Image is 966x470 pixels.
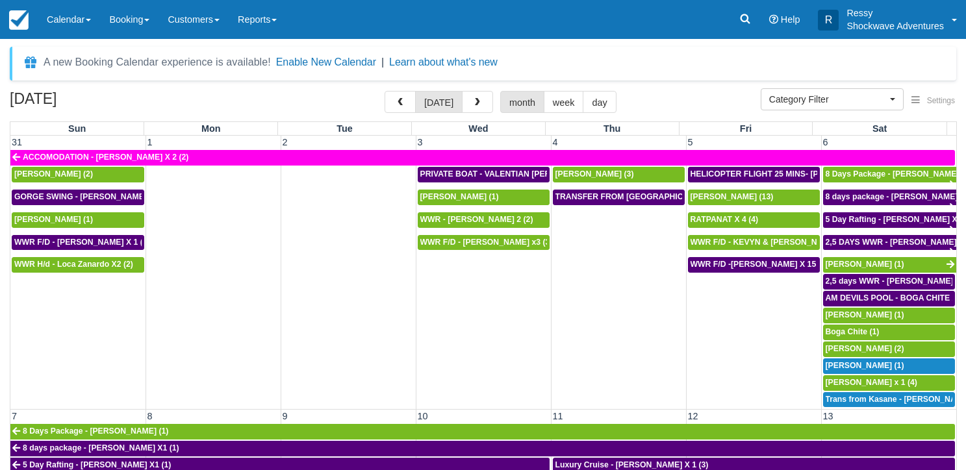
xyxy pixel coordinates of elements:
a: [PERSON_NAME] (3) [553,167,685,182]
span: WWR F/D -[PERSON_NAME] X 15 (15) [691,260,833,269]
a: Learn about what's new [389,56,498,68]
span: WWR H/d - Loca Zanardo X2 (2) [14,260,133,269]
a: RATPANAT X 4 (4) [688,212,820,228]
span: Thu [604,123,620,134]
a: 8 days package - [PERSON_NAME] X1 (1) [823,190,957,205]
a: 5 Day Rafting - [PERSON_NAME] X1 (1) [823,212,957,228]
a: WWR H/d - Loca Zanardo X2 (2) [12,257,144,273]
a: ACCOMODATION - [PERSON_NAME] X 2 (2) [10,150,955,166]
div: A new Booking Calendar experience is available! [44,55,271,70]
img: checkfront-main-nav-mini-logo.png [9,10,29,30]
button: week [544,91,584,113]
span: Help [781,14,800,25]
span: TRANSFER FROM [GEOGRAPHIC_DATA] TO VIC FALLS - [PERSON_NAME] X 1 (1) [555,192,867,201]
span: Sat [872,123,887,134]
span: Tue [337,123,353,134]
a: HELICOPTER FLIGHT 25 MINS- [PERSON_NAME] X1 (1) [688,167,820,182]
a: WWR F/D - KEVYN & [PERSON_NAME] 2 (2) [688,235,820,251]
i: Help [769,15,778,24]
span: 9 [281,411,289,421]
a: [PERSON_NAME] (1) [823,257,957,273]
a: 8 Days Package - [PERSON_NAME] (1) [10,424,955,439]
span: Boga Chite (1) [826,327,880,336]
button: month [500,91,544,113]
span: Category Filter [769,93,887,106]
span: 8 days package - [PERSON_NAME] X1 (1) [23,443,179,452]
span: 12 [687,411,700,421]
span: 8 [146,411,154,421]
h2: [DATE] [10,91,174,115]
a: [PERSON_NAME] (13) [688,190,820,205]
span: Sun [68,123,86,134]
a: 8 days package - [PERSON_NAME] X1 (1) [10,441,955,456]
span: 1 [146,137,154,147]
span: Wed [468,123,488,134]
a: TRANSFER FROM [GEOGRAPHIC_DATA] TO VIC FALLS - [PERSON_NAME] X 1 (1) [553,190,685,205]
span: ACCOMODATION - [PERSON_NAME] X 2 (2) [23,153,188,162]
span: GORGE SWING - [PERSON_NAME] X 2 (2) [14,192,173,201]
span: [PERSON_NAME] (1) [826,260,904,269]
a: PRIVATE BOAT - VALENTIAN [PERSON_NAME] X 4 (4) [418,167,550,182]
span: [PERSON_NAME] (13) [691,192,774,201]
a: Trans from Kasane - [PERSON_NAME] X4 (4) [823,392,956,408]
span: RATPANAT X 4 (4) [691,215,759,224]
a: [PERSON_NAME] (1) [12,212,144,228]
a: [PERSON_NAME] (1) [823,308,956,323]
span: 6 [822,137,830,147]
a: Boga Chite (1) [823,325,956,340]
a: 8 Days Package - [PERSON_NAME] (1) [823,167,957,182]
div: R [818,10,839,31]
a: 2,5 days WWR - [PERSON_NAME] X2 (2) [823,274,956,290]
span: HELICOPTER FLIGHT 25 MINS- [PERSON_NAME] X1 (1) [691,169,901,179]
span: Mon [201,123,221,134]
span: [PERSON_NAME] x 1 (4) [826,378,917,387]
button: Enable New Calendar [276,56,376,69]
a: AM DEVILS POOL - BOGA CHITE X 1 (1) [823,291,956,306]
a: WWR F/D -[PERSON_NAME] X 15 (15) [688,257,820,273]
span: WWR - [PERSON_NAME] 2 (2) [420,215,533,224]
span: 10 [416,411,429,421]
span: 7 [10,411,18,421]
span: [PERSON_NAME] (1) [826,310,904,319]
button: Settings [904,92,963,110]
a: [PERSON_NAME] (1) [418,190,550,205]
span: Luxury Cruise - [PERSON_NAME] X 1 (3) [555,460,709,469]
a: WWR F/D - [PERSON_NAME] X 1 (1) [12,235,144,251]
span: 2 [281,137,289,147]
span: WWR F/D - KEVYN & [PERSON_NAME] 2 (2) [691,238,856,247]
span: [PERSON_NAME] (1) [14,215,93,224]
button: Category Filter [761,88,904,110]
a: WWR F/D - [PERSON_NAME] x3 (3) [418,235,550,251]
a: WWR - [PERSON_NAME] 2 (2) [418,212,550,228]
a: 2,5 DAYS WWR - [PERSON_NAME] X1 (1) [823,235,957,251]
span: | [381,56,384,68]
span: WWR F/D - [PERSON_NAME] x3 (3) [420,238,553,247]
span: 11 [552,411,565,421]
span: 4 [552,137,559,147]
span: [PERSON_NAME] (2) [14,169,93,179]
a: [PERSON_NAME] (2) [823,341,956,357]
p: Shockwave Adventures [846,19,944,32]
span: 3 [416,137,424,147]
span: [PERSON_NAME] (2) [826,344,904,353]
button: [DATE] [415,91,463,113]
span: Fri [740,123,752,134]
span: PRIVATE BOAT - VALENTIAN [PERSON_NAME] X 4 (4) [420,169,624,179]
span: WWR F/D - [PERSON_NAME] X 1 (1) [14,238,150,247]
span: 13 [822,411,835,421]
a: [PERSON_NAME] x 1 (4) [823,375,956,391]
span: 5 Day Rafting - [PERSON_NAME] X1 (1) [23,460,171,469]
span: [PERSON_NAME] (1) [420,192,499,201]
a: GORGE SWING - [PERSON_NAME] X 2 (2) [12,190,144,205]
button: day [583,91,616,113]
p: Ressy [846,6,944,19]
a: [PERSON_NAME] (1) [823,358,956,374]
span: Settings [927,96,955,105]
span: [PERSON_NAME] (3) [555,169,634,179]
span: [PERSON_NAME] (1) [826,361,904,370]
a: [PERSON_NAME] (2) [12,167,144,182]
span: 31 [10,137,23,147]
span: 8 Days Package - [PERSON_NAME] (1) [23,427,168,436]
span: 5 [687,137,694,147]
